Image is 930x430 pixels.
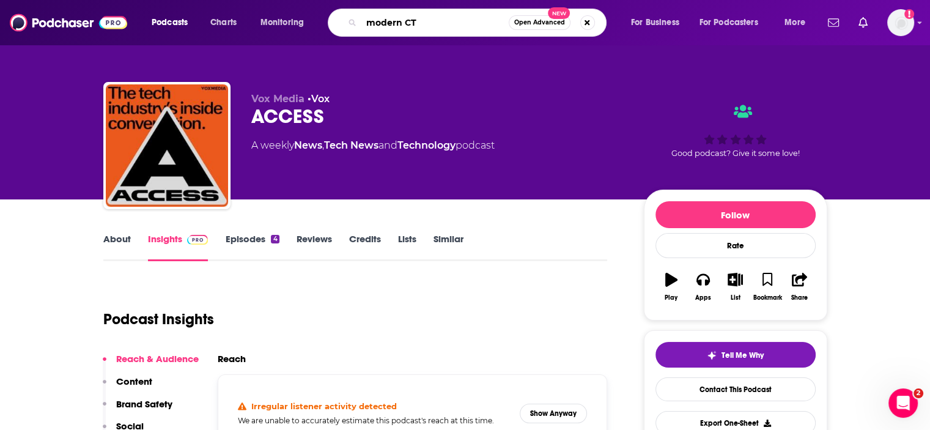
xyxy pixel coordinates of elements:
button: List [719,265,751,309]
span: Logged in as mindyn [887,9,914,36]
a: Similar [434,233,463,261]
img: tell me why sparkle [707,350,717,360]
span: More [784,14,805,31]
button: Open AdvancedNew [509,15,570,30]
h4: Irregular listener activity detected [251,401,397,411]
span: and [378,139,397,151]
a: Show notifications dropdown [823,12,844,33]
img: Podchaser - Follow, Share and Rate Podcasts [10,11,127,34]
button: tell me why sparkleTell Me Why [655,342,816,368]
div: Play [665,294,677,302]
img: User Profile [887,9,914,36]
img: Podchaser Pro [187,235,209,245]
div: Apps [695,294,711,302]
h2: Reach [218,353,246,365]
div: Rate [655,233,816,258]
div: Bookmark [753,294,781,302]
span: New [548,7,570,19]
span: Podcasts [152,14,188,31]
input: Search podcasts, credits, & more... [361,13,509,32]
a: About [103,233,131,261]
span: Vox Media [251,93,304,105]
span: For Podcasters [699,14,758,31]
a: News [294,139,322,151]
button: Share [783,265,815,309]
div: 4 [271,235,279,243]
span: • [308,93,330,105]
button: Apps [687,265,719,309]
a: Show notifications dropdown [854,12,873,33]
h5: We are unable to accurately estimate this podcast's reach at this time. [238,416,511,425]
p: Brand Safety [116,398,172,410]
div: Search podcasts, credits, & more... [339,9,618,37]
button: Bookmark [751,265,783,309]
button: open menu [776,13,821,32]
button: Content [103,376,152,398]
a: Vox [311,93,330,105]
div: Good podcast? Give it some love! [644,93,827,169]
button: open menu [622,13,695,32]
span: For Business [631,14,679,31]
a: Reviews [297,233,332,261]
iframe: Intercom live chat [888,388,918,418]
button: Brand Safety [103,398,172,421]
a: InsightsPodchaser Pro [148,233,209,261]
a: Episodes4 [225,233,279,261]
a: Tech News [324,139,378,151]
span: 2 [913,388,923,398]
button: Play [655,265,687,309]
button: open menu [143,13,204,32]
button: Follow [655,201,816,228]
button: Show Anyway [520,404,587,423]
button: Reach & Audience [103,353,199,376]
span: , [322,139,324,151]
span: Tell Me Why [721,350,764,360]
button: open menu [692,13,776,32]
span: Charts [210,14,237,31]
a: Lists [398,233,416,261]
h1: Podcast Insights [103,310,214,328]
div: Share [791,294,808,302]
img: ACCESS [106,84,228,207]
span: Monitoring [260,14,304,31]
button: Show profile menu [887,9,914,36]
p: Content [116,376,152,387]
a: Credits [349,233,381,261]
div: A weekly podcast [251,138,495,153]
div: List [731,294,740,302]
span: Open Advanced [514,20,565,26]
a: Technology [397,139,456,151]
p: Reach & Audience [116,353,199,365]
button: open menu [252,13,320,32]
a: Contact This Podcast [655,377,816,401]
span: Good podcast? Give it some love! [671,149,800,158]
a: Charts [202,13,244,32]
svg: Add a profile image [904,9,914,19]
